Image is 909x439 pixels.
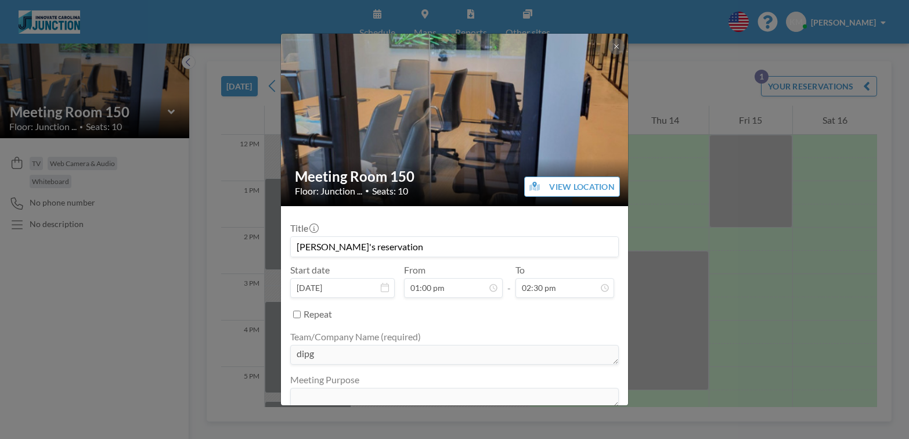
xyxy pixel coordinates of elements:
[507,268,511,294] span: -
[290,222,318,234] label: Title
[372,185,408,197] span: Seats: 10
[365,186,369,195] span: •
[290,331,421,343] label: Team/Company Name (required)
[295,185,362,197] span: Floor: Junction ...
[524,177,620,197] button: VIEW LOCATION
[304,308,332,320] label: Repeat
[295,168,615,185] h2: Meeting Room 150
[281,33,629,207] img: 537.jpg
[404,264,425,276] label: From
[515,264,525,276] label: To
[290,374,359,386] label: Meeting Purpose
[290,264,330,276] label: Start date
[291,237,618,257] input: (No title)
